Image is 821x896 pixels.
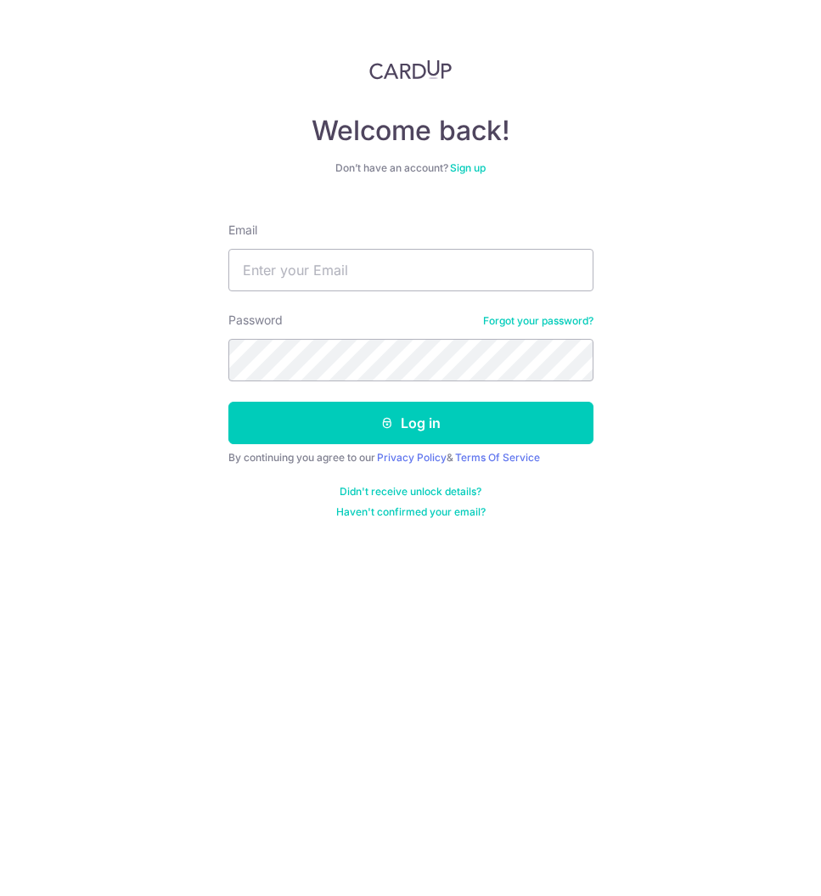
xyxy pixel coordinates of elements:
[336,505,486,519] a: Haven't confirmed your email?
[340,485,481,499] a: Didn't receive unlock details?
[377,451,447,464] a: Privacy Policy
[228,249,593,291] input: Enter your Email
[228,312,283,329] label: Password
[228,402,593,444] button: Log in
[228,161,593,175] div: Don’t have an account?
[228,114,593,148] h4: Welcome back!
[228,451,593,465] div: By continuing you agree to our &
[369,59,453,80] img: CardUp Logo
[455,451,540,464] a: Terms Of Service
[483,314,593,328] a: Forgot your password?
[228,222,257,239] label: Email
[450,161,486,174] a: Sign up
